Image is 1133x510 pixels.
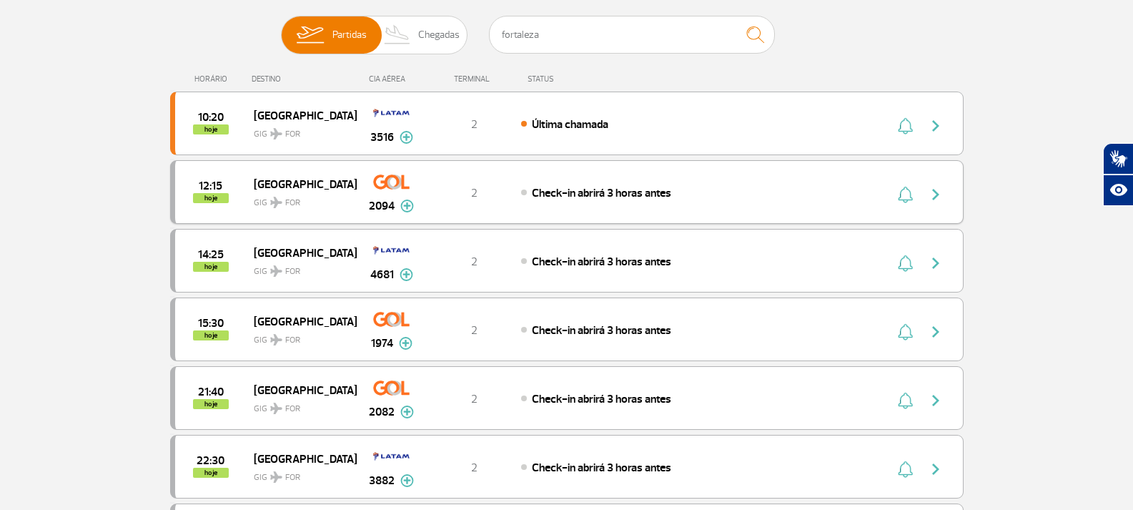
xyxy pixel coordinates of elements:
span: Última chamada [532,117,608,132]
input: Voo, cidade ou cia aérea [489,16,775,54]
span: Check-in abrirá 3 horas antes [532,461,671,475]
span: hoje [193,468,229,478]
img: mais-info-painel-voo.svg [400,406,414,418]
span: [GEOGRAPHIC_DATA] [254,175,345,193]
img: seta-direita-painel-voo.svg [927,392,944,409]
span: 3516 [370,129,394,146]
img: sino-painel-voo.svg [898,186,913,203]
span: [GEOGRAPHIC_DATA] [254,449,345,468]
span: FOR [285,334,300,347]
span: Chegadas [418,16,460,54]
span: GIG [254,326,345,347]
span: Check-in abrirá 3 horas antes [532,392,671,406]
span: Partidas [332,16,367,54]
img: seta-direita-painel-voo.svg [927,323,944,340]
img: destiny_airplane.svg [270,197,282,208]
img: sino-painel-voo.svg [898,392,913,409]
span: 2 [471,117,478,132]
span: [GEOGRAPHIC_DATA] [254,106,345,124]
div: TERMINAL [427,74,520,84]
img: mais-info-painel-voo.svg [400,131,413,144]
img: sino-painel-voo.svg [898,323,913,340]
span: FOR [285,403,300,416]
span: FOR [285,471,300,484]
img: destiny_airplane.svg [270,128,282,139]
img: seta-direita-painel-voo.svg [927,186,944,203]
span: FOR [285,265,300,278]
img: destiny_airplane.svg [270,471,282,483]
img: sino-painel-voo.svg [898,461,913,478]
span: 2 [471,323,478,338]
div: Plugin de acessibilidade da Hand Talk. [1103,143,1133,206]
span: 4681 [370,266,394,283]
button: Abrir recursos assistivos. [1103,175,1133,206]
span: 1974 [371,335,393,352]
span: Check-in abrirá 3 horas antes [532,186,671,200]
img: mais-info-painel-voo.svg [399,337,412,350]
span: GIG [254,464,345,484]
button: Abrir tradutor de língua de sinais. [1103,143,1133,175]
img: seta-direita-painel-voo.svg [927,117,944,134]
span: GIG [254,395,345,416]
img: mais-info-painel-voo.svg [400,474,414,487]
img: sino-painel-voo.svg [898,117,913,134]
span: FOR [285,128,300,141]
span: 2025-08-25 12:15:00 [199,181,222,191]
span: [GEOGRAPHIC_DATA] [254,312,345,330]
div: DESTINO [252,74,356,84]
img: sino-painel-voo.svg [898,255,913,272]
span: Check-in abrirá 3 horas antes [532,323,671,338]
img: destiny_airplane.svg [270,403,282,414]
span: 2025-08-25 21:40:00 [198,387,224,397]
span: 2 [471,186,478,200]
span: hoje [193,330,229,340]
span: hoje [193,124,229,134]
span: [GEOGRAPHIC_DATA] [254,243,345,262]
span: Check-in abrirá 3 horas antes [532,255,671,269]
img: seta-direita-painel-voo.svg [927,255,944,272]
img: destiny_airplane.svg [270,334,282,345]
img: slider-desembarque [377,16,419,54]
span: 2 [471,461,478,475]
span: 2 [471,392,478,406]
img: mais-info-painel-voo.svg [400,200,414,212]
span: 2025-08-25 14:25:00 [198,250,224,260]
span: hoje [193,193,229,203]
span: hoje [193,399,229,409]
img: mais-info-painel-voo.svg [400,268,413,281]
span: GIG [254,120,345,141]
div: CIA AÉREA [356,74,427,84]
span: 2094 [369,197,395,215]
img: slider-embarque [287,16,332,54]
img: seta-direita-painel-voo.svg [927,461,944,478]
span: 2025-08-25 22:30:00 [197,456,224,466]
span: 2 [471,255,478,269]
span: GIG [254,258,345,278]
span: 3882 [369,472,395,489]
div: STATUS [520,74,637,84]
span: 2082 [369,403,395,421]
span: GIG [254,189,345,210]
span: 2025-08-25 15:30:00 [198,318,224,328]
img: destiny_airplane.svg [270,265,282,277]
span: hoje [193,262,229,272]
span: 2025-08-25 10:20:00 [198,112,224,122]
span: FOR [285,197,300,210]
div: HORÁRIO [174,74,252,84]
span: [GEOGRAPHIC_DATA] [254,381,345,399]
